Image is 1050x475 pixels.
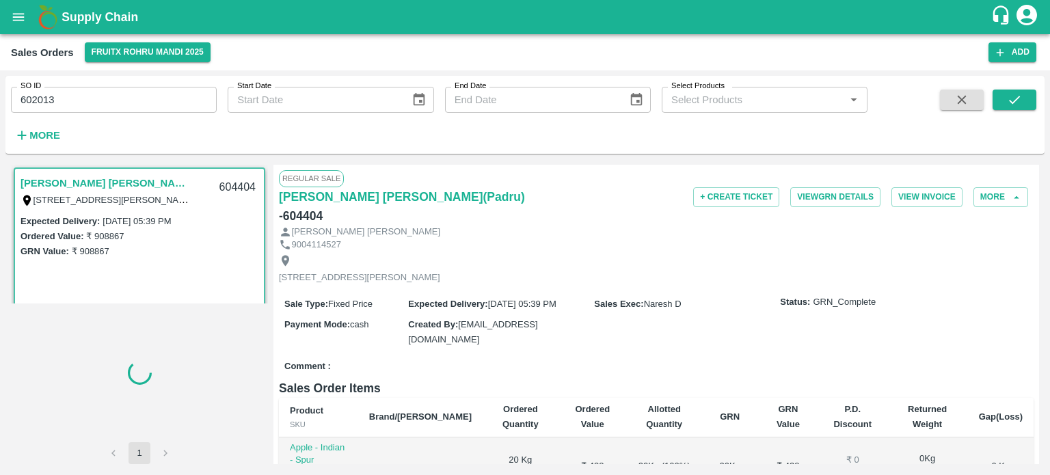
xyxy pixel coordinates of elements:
div: Sales Orders [11,44,74,62]
div: account of current user [1014,3,1039,31]
button: More [11,124,64,147]
b: Gap(Loss) [979,411,1023,422]
p: Apple - Indian - Spur [290,442,347,467]
label: Payment Mode : [284,319,350,329]
a: [PERSON_NAME] [PERSON_NAME](Padru) [21,174,191,192]
button: Add [988,42,1036,62]
b: Product [290,405,323,416]
button: ViewGRN Details [790,187,880,207]
input: Enter SO ID [11,87,217,113]
a: [PERSON_NAME] [PERSON_NAME](Padru) [279,187,525,206]
div: customer-support [991,5,1014,29]
h6: Sales Order Items [279,379,1034,398]
label: GRN Value: [21,246,69,256]
button: Open [845,91,863,109]
label: Created By : [408,319,458,329]
label: Status: [780,296,810,309]
div: ₹ 0 [829,454,876,467]
button: View Invoice [891,187,962,207]
label: Expected Delivery : [21,216,100,226]
p: [PERSON_NAME] [PERSON_NAME] [292,226,440,239]
label: Comment : [284,360,331,373]
img: logo [34,3,62,31]
button: Select DC [85,42,211,62]
b: Returned Weight [908,404,947,429]
input: End Date [445,87,618,113]
label: Start Date [237,81,271,92]
span: Fixed Price [328,299,373,309]
b: GRN [720,411,740,422]
button: open drawer [3,1,34,33]
span: Regular Sale [279,170,344,187]
input: Select Products [666,91,841,109]
label: SO ID [21,81,41,92]
label: Sales Exec : [594,299,643,309]
b: Allotted Quantity [646,404,682,429]
label: Expected Delivery : [408,299,487,309]
p: 9004114527 [292,239,341,252]
span: GRN_Complete [813,296,876,309]
span: Naresh D [644,299,682,309]
b: Ordered Quantity [502,404,539,429]
label: Select Products [671,81,725,92]
label: Ordered Value: [21,231,83,241]
strong: More [29,130,60,141]
span: [EMAIL_ADDRESS][DOMAIN_NAME] [408,319,537,344]
p: [STREET_ADDRESS][PERSON_NAME] [279,271,440,284]
h6: - 604404 [279,206,323,226]
nav: pagination navigation [100,442,178,464]
input: Start Date [228,87,401,113]
button: Choose date [406,87,432,113]
span: cash [350,319,368,329]
b: P.D. Discount [833,404,872,429]
div: 20 Kg [712,460,746,473]
a: Supply Chain [62,8,991,27]
label: ₹ 908867 [72,246,109,256]
b: GRN Value [777,404,800,429]
label: End Date [455,81,486,92]
label: ₹ 908867 [86,231,124,241]
label: [STREET_ADDRESS][PERSON_NAME] [33,194,195,205]
b: Brand/[PERSON_NAME] [369,411,472,422]
div: 20 Kg ( 100 %) [638,460,690,473]
button: page 1 [129,442,150,464]
button: Choose date [623,87,649,113]
b: Supply Chain [62,10,138,24]
label: Sale Type : [284,299,328,309]
button: More [973,187,1028,207]
div: SKU [290,418,347,431]
b: Ordered Value [576,404,610,429]
label: [DATE] 05:39 PM [103,216,171,226]
button: + Create Ticket [693,187,779,207]
div: 604404 [211,172,264,204]
span: [DATE] 05:39 PM [488,299,556,309]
